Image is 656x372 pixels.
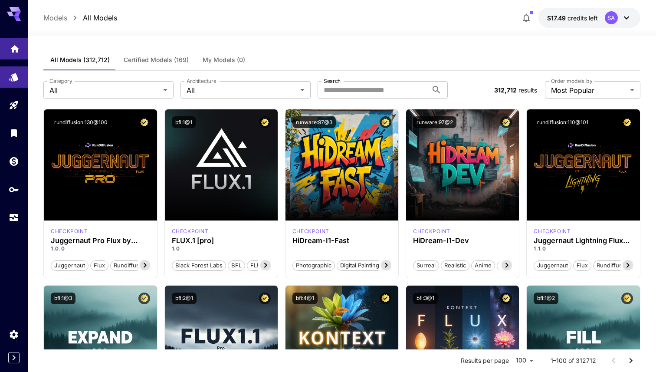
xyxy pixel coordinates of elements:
p: checkpoint [172,227,209,235]
span: $17.49 [547,14,567,22]
h3: Juggernaut Pro Flux by RunDiffusion [51,237,150,245]
button: Certified Model – Vetted for best performance and includes a commercial license. [500,116,512,128]
div: Usage [9,212,19,223]
a: Models [43,13,67,23]
p: 1.0 [172,245,271,253]
button: bfl:1@3 [51,293,75,304]
button: Stylized [497,260,525,271]
label: Category [49,77,72,85]
span: Digital Painting [337,261,382,270]
button: rundiffusion [110,260,151,271]
button: bfl:3@1 [413,293,438,304]
p: checkpoint [51,227,88,235]
button: Certified Model – Vetted for best performance and includes a commercial license. [500,293,512,304]
span: All [187,85,297,95]
label: Architecture [187,77,216,85]
span: Photographic [293,261,335,270]
p: Results per page [461,356,509,365]
span: Anime [472,261,495,270]
button: Go to next page [622,352,640,369]
span: flux [91,261,108,270]
p: 1.1.0 [534,245,633,253]
button: BFL [228,260,245,271]
span: All [49,85,160,95]
span: Stylized [497,261,524,270]
button: juggernaut [534,260,571,271]
div: $17.48706 [547,13,598,23]
span: Certified Models (169) [124,56,189,64]
span: juggernaut [534,261,571,270]
div: HiDream Dev [413,227,450,235]
button: Black Forest Labs [172,260,226,271]
span: credits left [567,14,598,22]
button: Certified Model – Vetted for best performance and includes a commercial license. [380,116,391,128]
span: 312,712 [494,86,517,94]
span: FLUX.1 [pro] [247,261,287,270]
button: FLUX.1 [pro] [247,260,287,271]
button: Photographic [292,260,335,271]
button: juggernaut [51,260,89,271]
button: Certified Model – Vetted for best performance and includes a commercial license. [138,116,150,128]
div: Library [9,128,19,138]
button: Anime [471,260,495,271]
button: Expand sidebar [8,352,20,363]
button: Surreal [413,260,439,271]
div: 100 [512,354,537,367]
a: All Models [83,13,117,23]
p: checkpoint [292,227,329,235]
span: rundiffusion [594,261,633,270]
button: Certified Model – Vetted for best performance and includes a commercial license. [380,293,391,304]
button: runware:97@3 [292,116,336,128]
button: rundiffusion:110@101 [534,116,592,128]
span: Black Forest Labs [172,261,226,270]
label: Order models by [551,77,592,85]
button: Certified Model – Vetted for best performance and includes a commercial license. [138,293,150,304]
span: flux [574,261,591,270]
span: Realistic [441,261,469,270]
button: flux [573,260,591,271]
button: rundiffusion [593,260,634,271]
nav: breadcrumb [43,13,117,23]
h3: FLUX.1 [pro] [172,237,271,245]
button: Certified Model – Vetted for best performance and includes a commercial license. [621,116,633,128]
button: Digital Painting [337,260,383,271]
div: FLUX.1 D [534,227,571,235]
div: SA [605,11,618,24]
button: rundiffusion:130@100 [51,116,111,128]
p: 1–100 of 312712 [551,356,596,365]
button: Certified Model – Vetted for best performance and includes a commercial license. [621,293,633,304]
label: Search [324,77,341,85]
button: Certified Model – Vetted for best performance and includes a commercial license. [259,116,271,128]
button: flux [90,260,108,271]
span: My Models (0) [203,56,245,64]
h3: HiDream-I1-Dev [413,237,512,245]
span: BFL [228,261,245,270]
div: Home [10,41,20,52]
span: Most Popular [551,85,626,95]
h3: Juggernaut Lightning Flux by RunDiffusion [534,237,633,245]
button: $17.48706SA [538,8,640,28]
span: results [518,86,537,94]
span: juggernaut [51,261,88,270]
p: checkpoint [413,227,450,235]
button: runware:97@2 [413,116,456,128]
div: Playground [9,100,19,111]
div: Models [9,69,19,80]
p: checkpoint [534,227,571,235]
h3: HiDream-I1-Fast [292,237,391,245]
button: bfl:4@1 [292,293,318,304]
span: rundiffusion [111,261,151,270]
span: Surreal [413,261,439,270]
button: bfl:1@2 [534,293,558,304]
div: fluxpro [172,227,209,235]
button: Realistic [441,260,469,271]
div: Settings [9,329,19,340]
div: FLUX.1 D [51,227,88,235]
